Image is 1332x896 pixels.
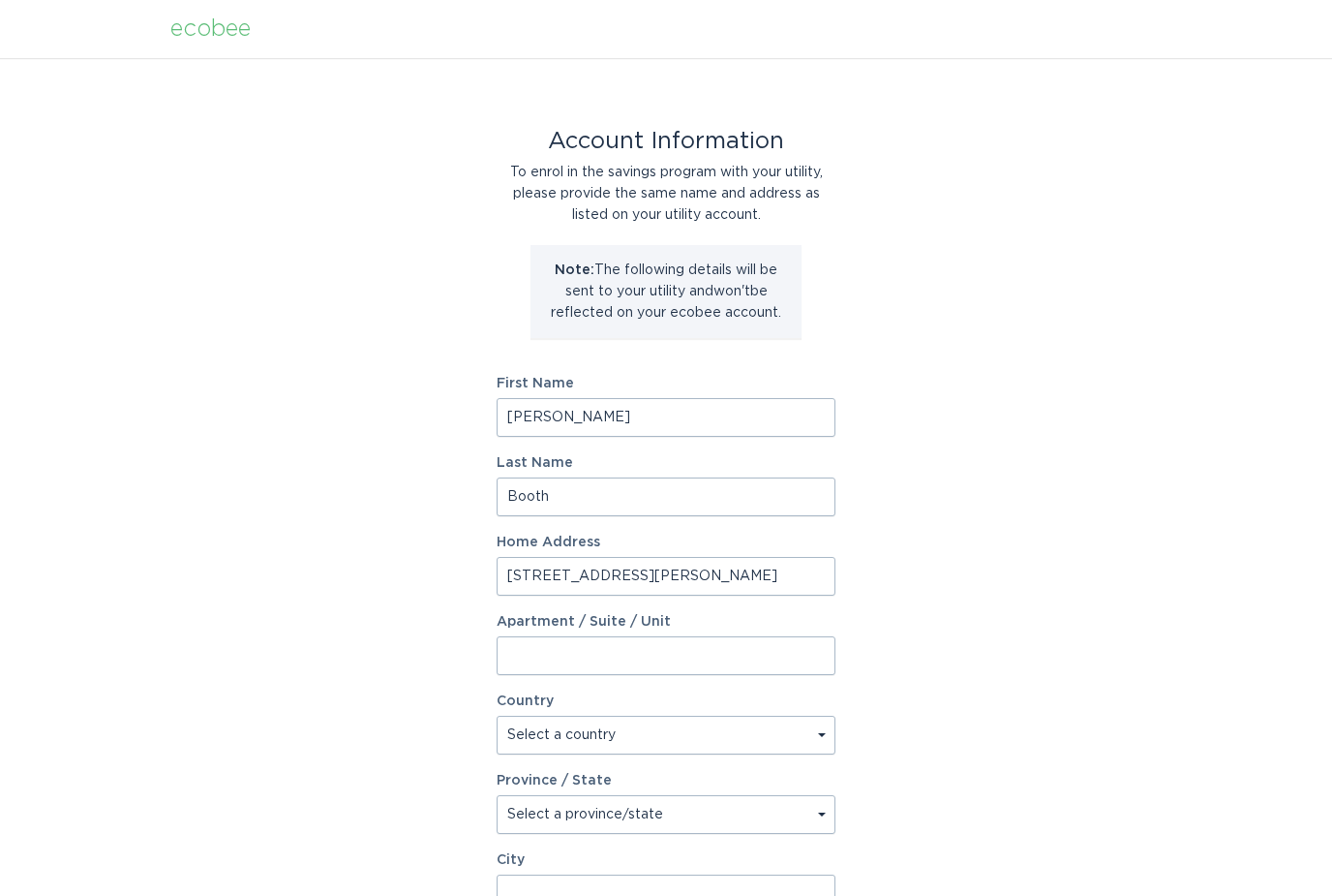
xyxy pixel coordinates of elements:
div: ecobee [170,18,251,40]
label: Last Name [497,456,835,470]
label: First Name [497,377,835,390]
div: Account Information [497,131,835,152]
p: The following details will be sent to your utility and won't be reflected on your ecobee account. [545,260,787,324]
label: Home Address [497,536,835,549]
strong: Note: [555,263,594,277]
label: Country [497,695,554,708]
label: City [497,853,835,867]
label: Apartment / Suite / Unit [497,615,835,629]
div: To enrol in the savings program with your utility, please provide the same name and address as li... [497,162,835,226]
label: Province / State [497,774,612,788]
